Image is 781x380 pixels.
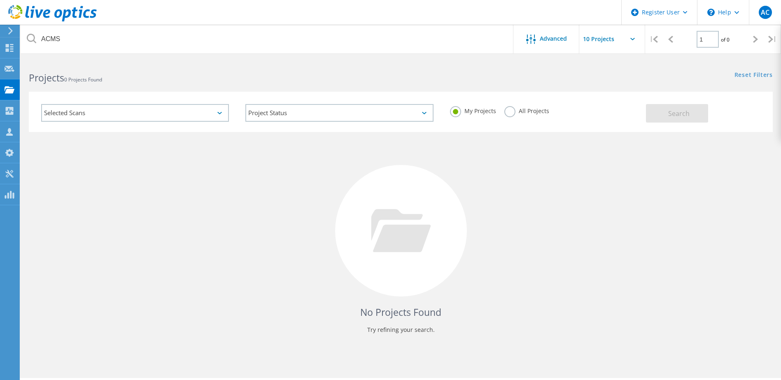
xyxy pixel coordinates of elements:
p: Try refining your search. [37,323,765,336]
span: Advanced [540,36,567,42]
span: AC [761,9,769,16]
span: of 0 [721,36,730,43]
div: Selected Scans [41,104,229,122]
div: | [764,25,781,54]
div: Project Status [245,104,433,122]
span: Search [668,109,690,118]
label: All Projects [504,106,549,114]
a: Live Optics Dashboard [8,17,97,23]
span: 0 Projects Found [64,76,102,83]
a: Reset Filters [734,72,773,79]
h4: No Projects Found [37,306,765,319]
button: Search [646,104,708,123]
label: My Projects [450,106,496,114]
input: Search projects by name, owner, ID, company, etc [21,25,514,53]
b: Projects [29,71,64,84]
svg: \n [707,9,715,16]
div: | [645,25,662,54]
